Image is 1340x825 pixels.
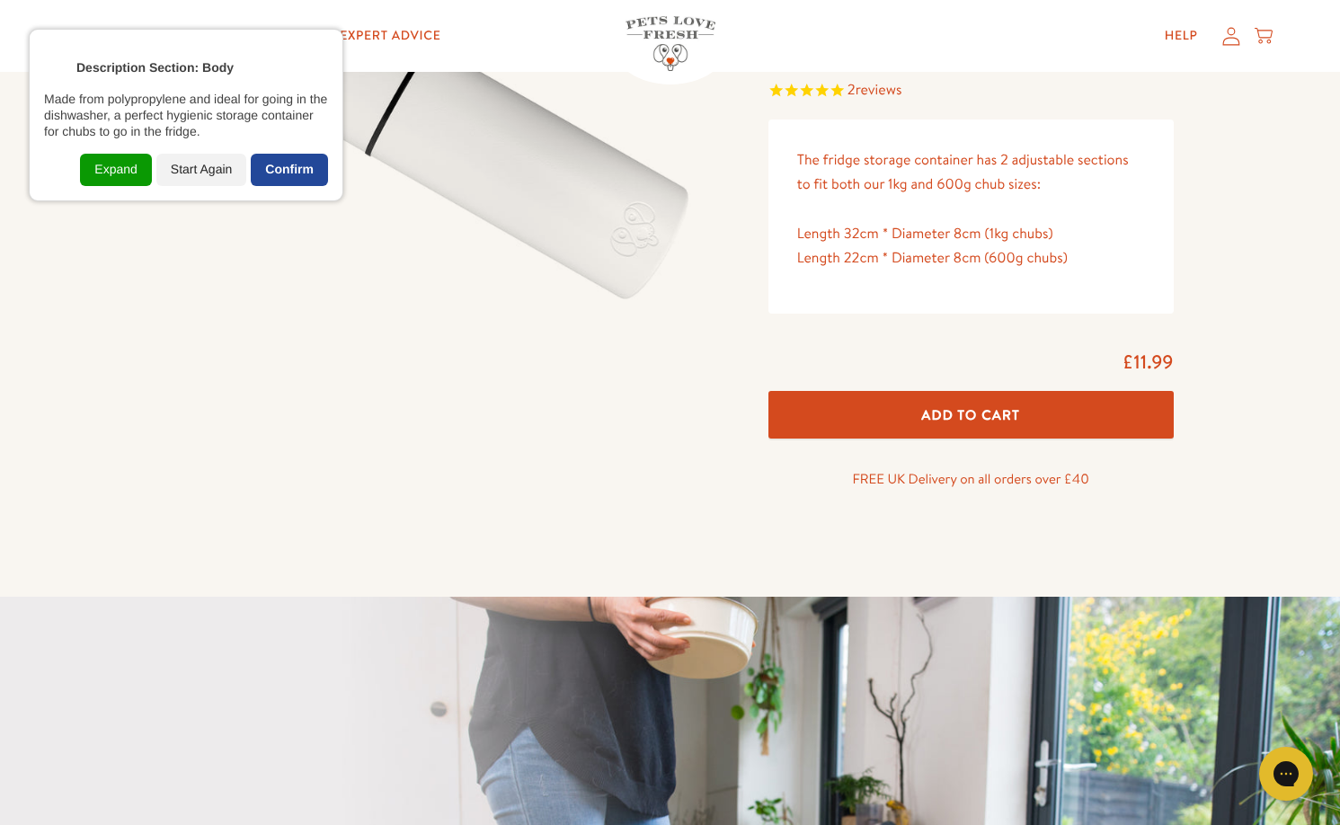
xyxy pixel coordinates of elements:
a: Reviews [233,18,318,54]
div: Start Again [156,154,247,186]
span: £11.99 [1123,349,1174,375]
iframe: Gorgias live chat messenger [1250,741,1322,807]
div: Expand [80,154,151,186]
a: Expert Advice [325,18,455,54]
button: Add To Cart [768,391,1174,439]
a: Help [1150,18,1212,54]
span: 2 reviews [847,80,902,100]
span: Add To Cart [921,405,1020,424]
span: reviews [856,80,902,100]
p: FREE UK Delivery on all orders over £40 [768,467,1174,491]
span: Rated 5.0 out of 5 stars 2 reviews [768,78,1174,105]
div: Confirm [251,154,328,186]
div: Made from polypropylene and ideal for going in the dishwasher, a perfect hygienic storage contain... [44,91,328,139]
a: Shop All [53,18,145,54]
a: About [152,18,226,54]
p: The fridge storage container has 2 adjustable sections to fit both our 1kg and 600g chub sizes: L... [797,148,1145,271]
img: Pets Love Fresh [626,16,715,71]
div: Description Section: Body [76,59,234,75]
div: < [44,55,62,80]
